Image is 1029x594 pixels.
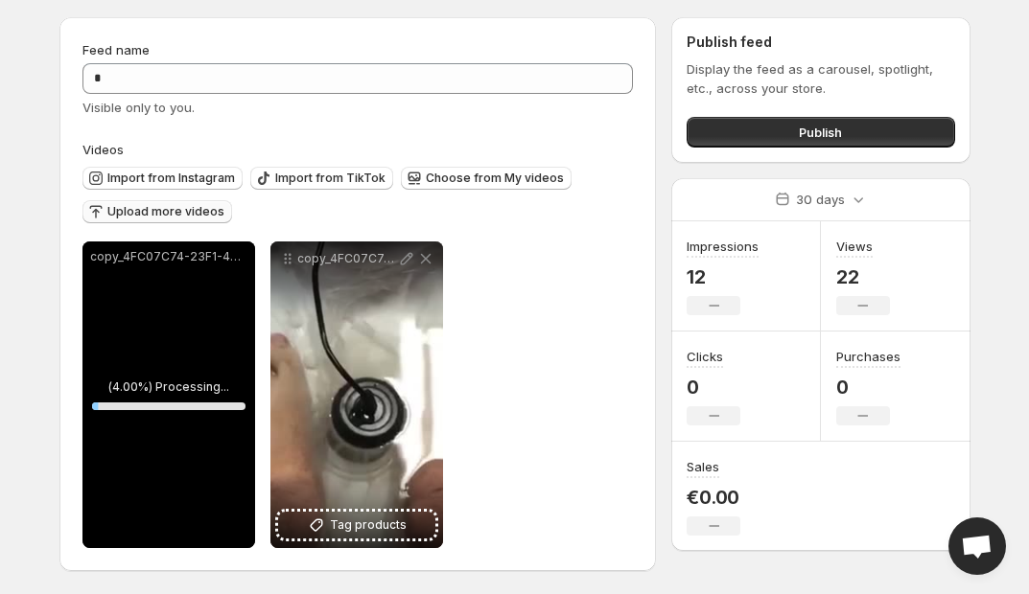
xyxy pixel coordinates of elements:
[275,171,386,186] span: Import from TikTok
[687,486,740,509] p: €0.00
[687,117,954,148] button: Publish
[687,33,954,52] h2: Publish feed
[948,517,1006,575] div: Open chat
[82,42,150,57] span: Feed name
[107,204,224,219] span: Upload more videos
[330,515,407,535] span: Tag products
[687,237,759,256] h3: Impressions
[82,142,124,157] span: Videos
[426,171,564,186] span: Choose from My videos
[90,249,247,264] p: copy_4FC07C74-23F1-498A-814C-ACC16E4687B2
[687,265,759,288] p: 12
[836,265,890,288] p: 22
[836,237,873,256] h3: Views
[82,100,195,115] span: Visible only to you.
[250,167,393,190] button: Import from TikTok
[270,241,443,548] div: copy_4FC07C74-23F1-498A-814C-ACC16E4687B2 2Tag products
[278,512,435,538] button: Tag products
[107,171,235,186] span: Import from Instagram
[82,167,243,190] button: Import from Instagram
[687,376,740,399] p: 0
[297,251,397,266] p: copy_4FC07C74-23F1-498A-814C-ACC16E4687B2 2
[82,241,255,548] div: copy_4FC07C74-23F1-498A-814C-ACC16E4687B2(4.00%) Processing...4%
[836,376,900,399] p: 0
[796,190,845,209] p: 30 days
[401,167,572,190] button: Choose from My videos
[799,123,842,142] span: Publish
[687,347,723,366] h3: Clicks
[82,200,232,223] button: Upload more videos
[687,59,954,98] p: Display the feed as a carousel, spotlight, etc., across your store.
[836,347,900,366] h3: Purchases
[687,457,719,476] h3: Sales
